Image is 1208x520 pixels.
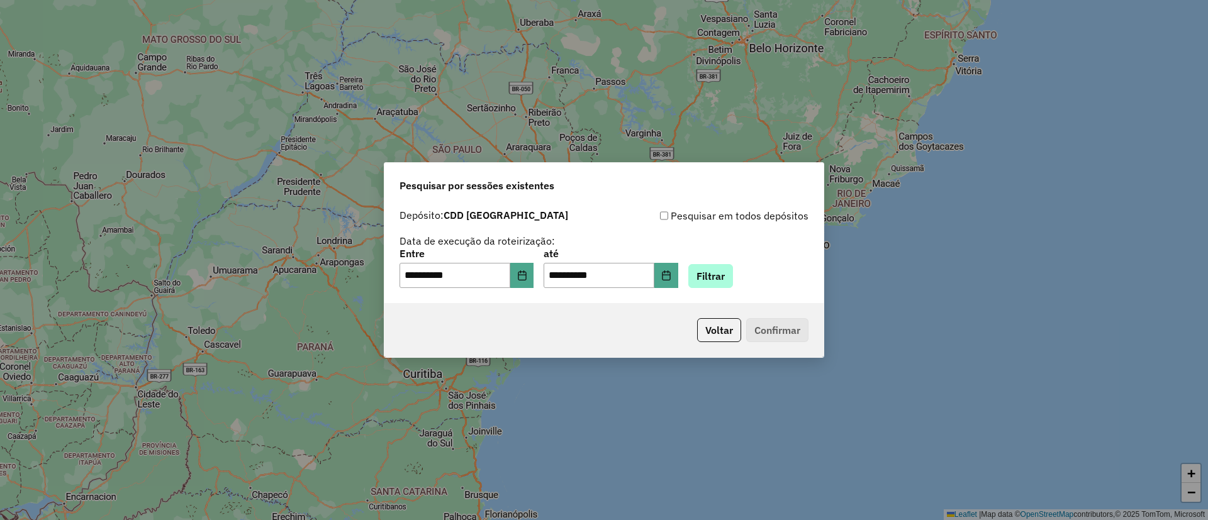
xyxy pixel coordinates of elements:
button: Voltar [697,318,741,342]
label: Entre [400,246,534,261]
strong: CDD [GEOGRAPHIC_DATA] [444,209,568,221]
label: Depósito: [400,207,568,223]
label: Data de execução da roteirização: [400,233,555,248]
label: até [544,246,678,261]
button: Choose Date [654,263,678,288]
button: Choose Date [510,263,534,288]
span: Pesquisar por sessões existentes [400,178,554,193]
div: Pesquisar em todos depósitos [604,208,808,223]
button: Filtrar [688,264,733,288]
